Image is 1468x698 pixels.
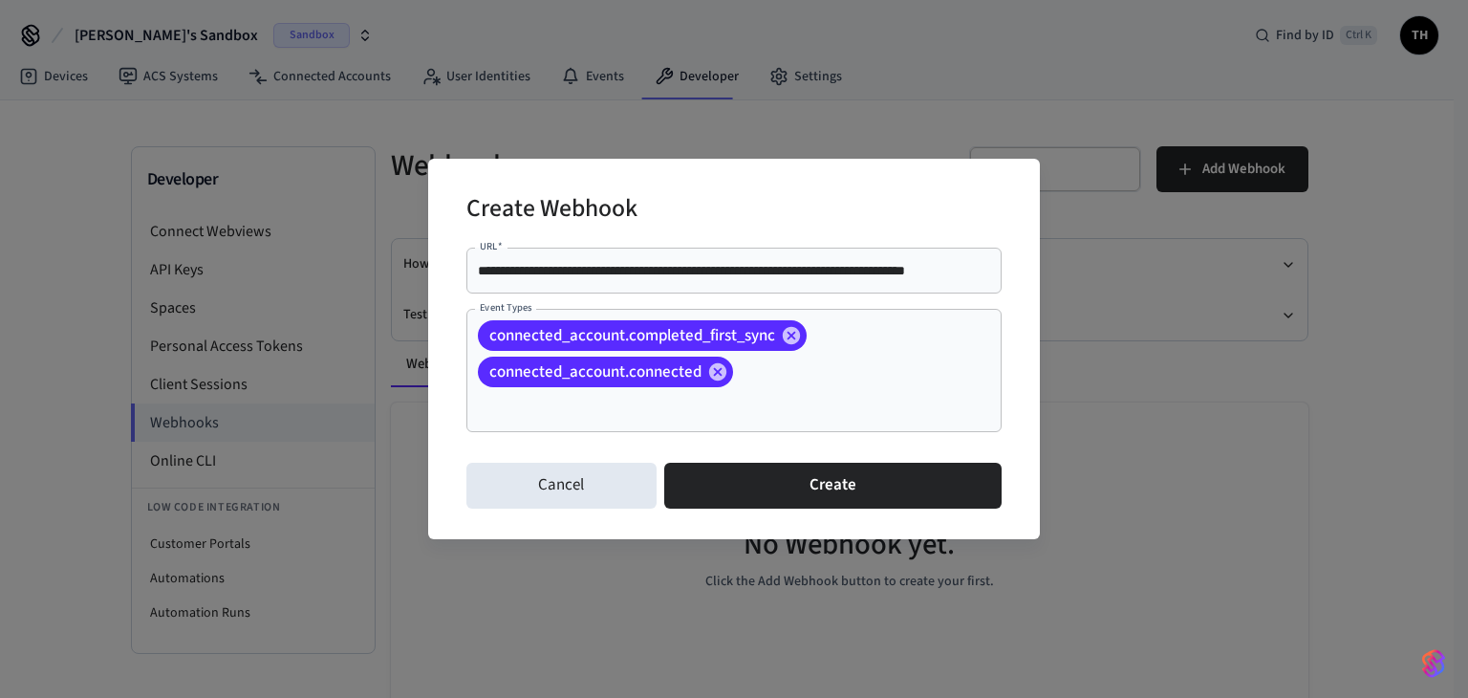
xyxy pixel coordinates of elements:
[478,357,733,387] div: connected_account.connected
[1422,648,1445,679] img: SeamLogoGradient.69752ec5.svg
[478,320,807,351] div: connected_account.completed_first_sync
[466,463,657,509] button: Cancel
[478,362,713,382] span: connected_account.connected
[480,300,532,315] label: Event Types
[480,239,502,253] label: URL
[664,463,1002,509] button: Create
[466,182,637,240] h2: Create Webhook
[478,326,787,345] span: connected_account.completed_first_sync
